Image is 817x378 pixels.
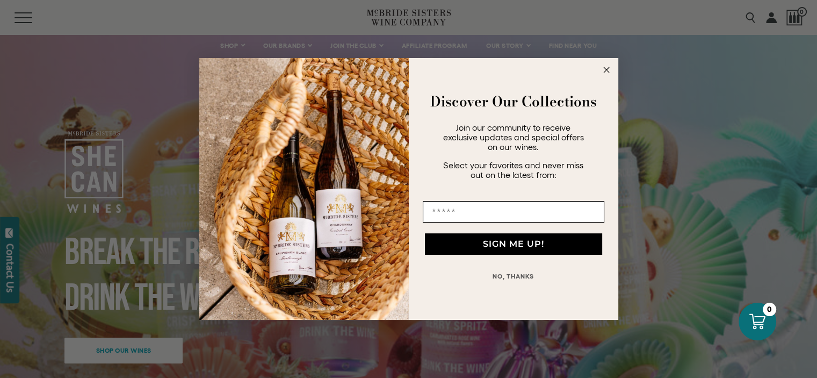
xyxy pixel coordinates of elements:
button: SIGN ME UP! [425,233,602,255]
strong: Discover Our Collections [430,91,597,112]
span: Select your favorites and never miss out on the latest from: [443,160,583,180]
button: Close dialog [600,63,613,76]
div: 0 [763,303,776,316]
img: 42653730-7e35-4af7-a99d-12bf478283cf.jpeg [199,58,409,320]
input: Email [423,201,604,223]
button: NO, THANKS [423,266,604,287]
span: Join our community to receive exclusive updates and special offers on our wines. [443,123,584,152]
